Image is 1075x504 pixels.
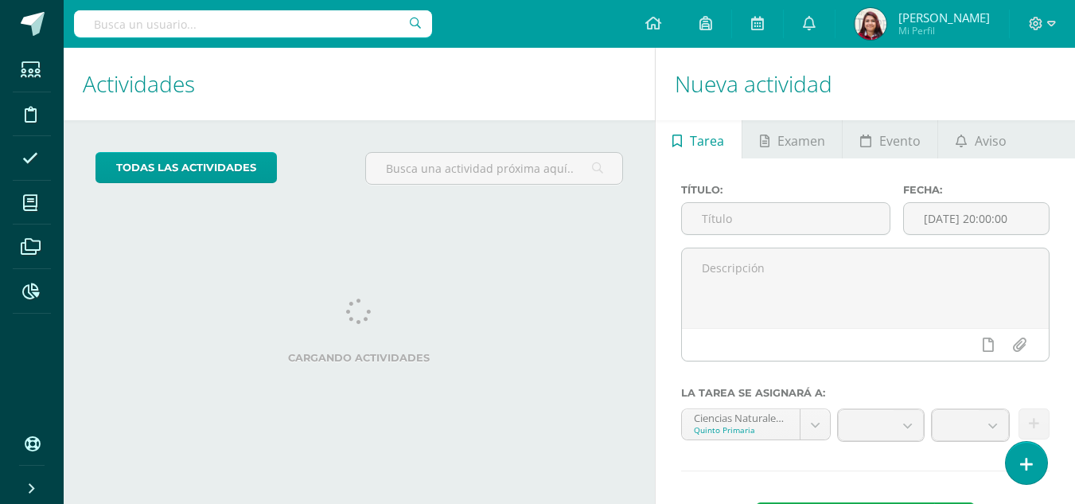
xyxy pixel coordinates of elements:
[95,152,277,183] a: todas las Actividades
[855,8,886,40] img: 8a2d8b7078a2d6841caeaa0cd41511da.png
[843,120,937,158] a: Evento
[682,409,830,440] a: Ciencias Naturales y Tecnología 'compound--Ciencias Naturales y Tecnología'Quinto Primaria
[83,48,636,120] h1: Actividades
[681,387,1050,399] label: La tarea se asignará a:
[898,24,990,37] span: Mi Perfil
[938,120,1023,158] a: Aviso
[682,203,890,234] input: Título
[366,153,621,184] input: Busca una actividad próxima aquí...
[675,48,1056,120] h1: Nueva actividad
[74,10,432,37] input: Busca un usuario...
[903,184,1050,196] label: Fecha:
[777,122,825,160] span: Examen
[690,122,724,160] span: Tarea
[742,120,842,158] a: Examen
[694,424,788,436] div: Quinto Primaria
[904,203,1049,234] input: Fecha de entrega
[879,122,921,160] span: Evento
[898,10,990,25] span: [PERSON_NAME]
[694,409,788,424] div: Ciencias Naturales y Tecnología 'compound--Ciencias Naturales y Tecnología'
[975,122,1007,160] span: Aviso
[681,184,891,196] label: Título:
[95,352,623,364] label: Cargando actividades
[656,120,742,158] a: Tarea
